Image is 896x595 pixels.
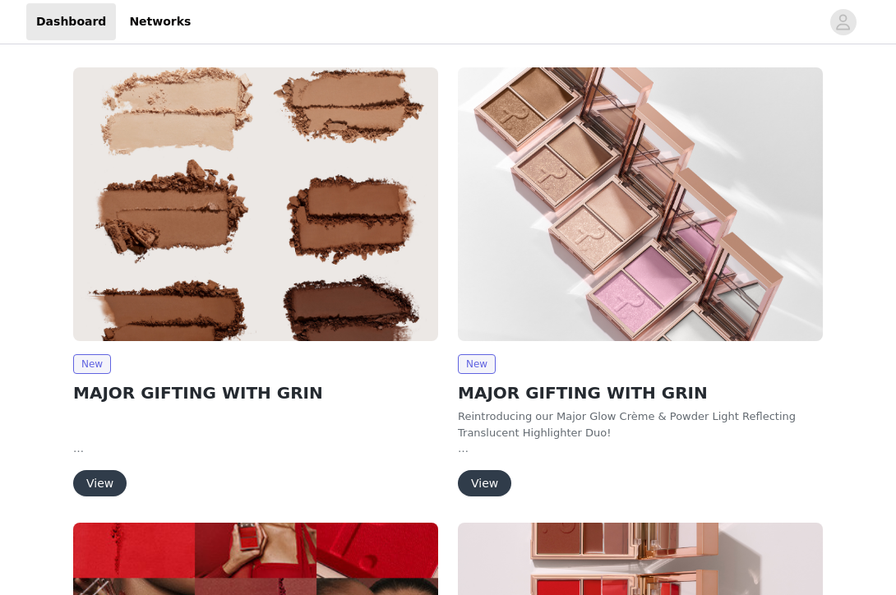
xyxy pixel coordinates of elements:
[73,470,127,496] button: View
[458,477,511,490] a: View
[458,408,823,440] p: Reintroducing our Major Glow Crème & Powder Light Reflecting Translucent Highlighter Duo!
[458,354,496,374] span: New
[119,3,201,40] a: Networks
[73,67,438,341] img: Patrick Ta Beauty
[458,381,823,405] h2: MAJOR GIFTING WITH GRIN
[73,381,438,405] h2: MAJOR GIFTING WITH GRIN
[73,477,127,490] a: View
[458,67,823,341] img: Patrick Ta Beauty
[26,3,116,40] a: Dashboard
[458,470,511,496] button: View
[835,9,851,35] div: avatar
[73,354,111,374] span: New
